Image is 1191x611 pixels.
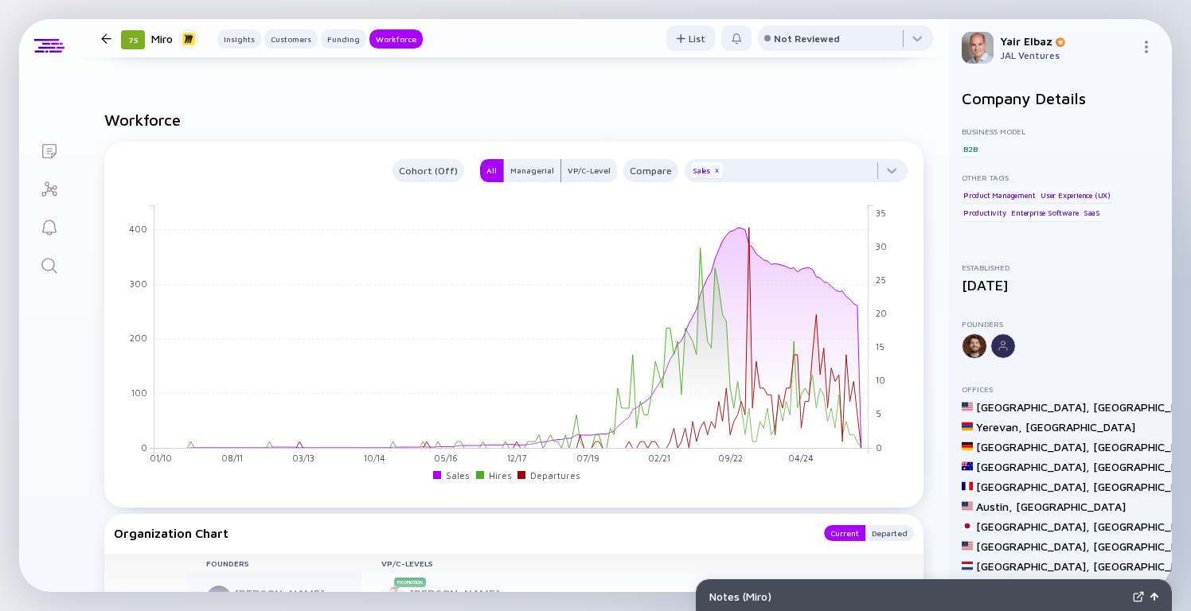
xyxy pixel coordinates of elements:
[962,500,973,512] img: United States Flag
[321,29,366,49] button: Funding
[876,341,884,352] tspan: 15
[217,31,261,47] div: Insights
[876,208,886,218] tspan: 35
[962,141,978,157] div: B2B
[962,520,973,531] img: Japan Flag
[962,263,1159,272] div: Established
[976,539,1090,553] div: [GEOGRAPHIC_DATA] ,
[709,590,1127,603] div: Notes ( Miro )
[19,207,79,245] a: Reminders
[1025,420,1135,434] div: [GEOGRAPHIC_DATA]
[104,111,924,129] h2: Workforce
[130,333,147,343] tspan: 200
[962,89,1159,107] h2: Company Details
[1016,500,1126,513] div: [GEOGRAPHIC_DATA]
[962,277,1159,294] div: [DATE]
[264,29,318,49] button: Customers
[962,319,1159,329] div: Founders
[576,453,599,463] tspan: 07/19
[976,559,1090,573] div: [GEOGRAPHIC_DATA] ,
[19,169,79,207] a: Investor Map
[718,453,743,463] tspan: 09/22
[648,453,670,463] tspan: 02/21
[392,159,464,182] button: Cohort (Off)
[824,525,865,541] button: Current
[976,480,1090,493] div: [GEOGRAPHIC_DATA] ,
[962,481,973,492] img: France Flag
[150,453,172,463] tspan: 01/10
[480,162,503,178] div: All
[264,31,318,47] div: Customers
[962,560,973,571] img: Netherlands Flag
[392,162,464,180] div: Cohort (Off)
[962,32,994,64] img: Yair Profile Picture
[976,440,1090,453] div: [GEOGRAPHIC_DATA] ,
[876,274,886,285] tspan: 25
[121,30,145,49] div: 75
[876,408,881,418] tspan: 5
[962,205,1008,221] div: Productivity
[151,29,198,49] div: Miro
[130,278,147,288] tspan: 300
[876,375,885,385] tspan: 10
[217,29,261,49] button: Insights
[114,525,808,541] div: Organization Chart
[865,525,914,541] button: Departed
[507,453,526,463] tspan: 12/17
[774,33,840,45] div: Not Reviewed
[1133,591,1144,602] img: Expand Notes
[19,245,79,283] a: Search
[976,520,1090,533] div: [GEOGRAPHIC_DATA] ,
[666,25,715,51] button: List
[1082,205,1102,221] div: SaaS
[1000,34,1134,48] div: Yair Elbaz
[962,126,1159,136] div: Business Model
[876,241,887,251] tspan: 30
[712,166,721,176] div: x
[503,159,561,182] button: Managerial
[1140,41,1153,53] img: Menu
[962,173,1159,182] div: Other Tags
[321,31,366,47] div: Funding
[1000,49,1134,61] div: JAL Ventures
[19,130,79,169] a: Lists
[962,187,1037,203] div: Product Management
[976,420,1022,434] div: Yerevan ,
[369,31,423,47] div: Workforce
[976,460,1090,473] div: [GEOGRAPHIC_DATA] ,
[1009,205,1080,221] div: Enterprise Software
[623,162,678,180] div: Compare
[221,453,243,463] tspan: 08/11
[691,162,723,178] div: Sales
[292,453,314,463] tspan: 03/13
[561,162,617,178] div: VP/C-Level
[876,308,887,318] tspan: 20
[876,442,882,452] tspan: 0
[131,387,147,398] tspan: 100
[976,500,1013,513] div: Austin ,
[962,384,1159,394] div: Offices
[666,26,715,51] div: List
[369,29,423,49] button: Workforce
[788,453,814,463] tspan: 04/24
[962,441,973,452] img: Germany Flag
[1039,187,1112,203] div: User Experience (UX)
[129,224,147,234] tspan: 400
[962,421,973,432] img: Armenia Flag
[480,159,503,182] button: All
[623,159,678,182] button: Compare
[504,162,560,178] div: Managerial
[364,453,385,463] tspan: 10/14
[561,159,617,182] button: VP/C-Level
[962,540,973,551] img: United States Flag
[434,453,458,463] tspan: 05/16
[962,461,973,472] img: Australia Flag
[962,401,973,412] img: United States Flag
[141,442,147,452] tspan: 0
[1150,593,1158,601] img: Open Notes
[976,400,1090,414] div: [GEOGRAPHIC_DATA] ,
